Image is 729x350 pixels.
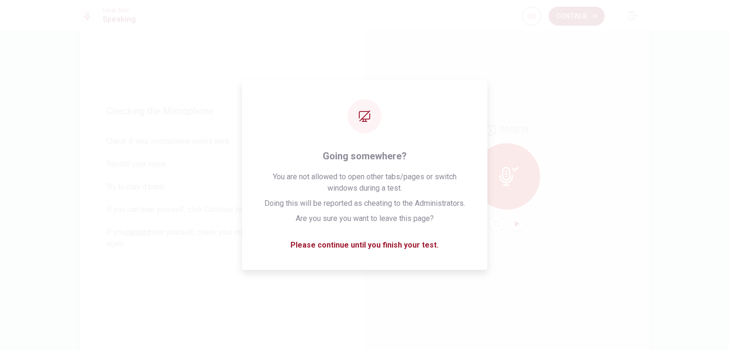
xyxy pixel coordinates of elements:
span: Checking the Microphone [106,105,338,117]
h1: Speaking [103,14,136,25]
button: Record Again [490,217,503,230]
span: Level Test [103,7,136,14]
u: cannot [125,228,150,237]
span: Check if your microphone works here. Record your voice. Try to play it back. If you can hear your... [106,136,338,249]
span: 00:00:15 [500,124,529,136]
button: Continue [549,7,605,26]
button: Play Audio [511,217,524,230]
